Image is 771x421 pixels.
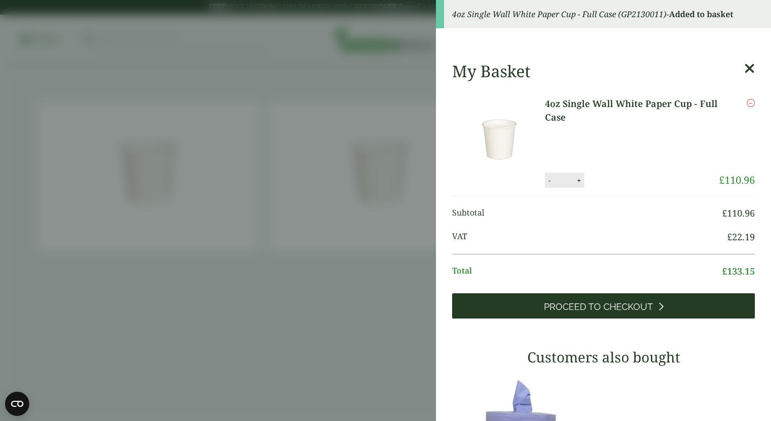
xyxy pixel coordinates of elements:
bdi: 110.96 [722,207,755,219]
span: £ [722,265,727,277]
button: - [545,176,554,185]
span: Total [452,265,722,278]
strong: Added to basket [669,9,733,20]
span: £ [727,231,732,243]
a: Remove this item [747,97,755,109]
button: Open CMP widget [5,392,29,416]
a: Proceed to Checkout [452,293,755,319]
bdi: 22.19 [727,231,755,243]
span: VAT [452,230,727,244]
bdi: 133.15 [722,265,755,277]
img: 4oz Single Wall White Paper Cup-Full Case of-0 [454,97,545,188]
h2: My Basket [452,62,530,81]
span: Proceed to Checkout [544,301,653,312]
span: Subtotal [452,206,722,220]
bdi: 110.96 [719,173,755,187]
em: 4oz Single Wall White Paper Cup - Full Case (GP2130011) [452,9,667,20]
span: £ [719,173,725,187]
span: £ [722,207,727,219]
h3: Customers also bought [452,349,755,366]
a: 4oz Single Wall White Paper Cup - Full Case [545,97,719,124]
button: + [574,176,584,185]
